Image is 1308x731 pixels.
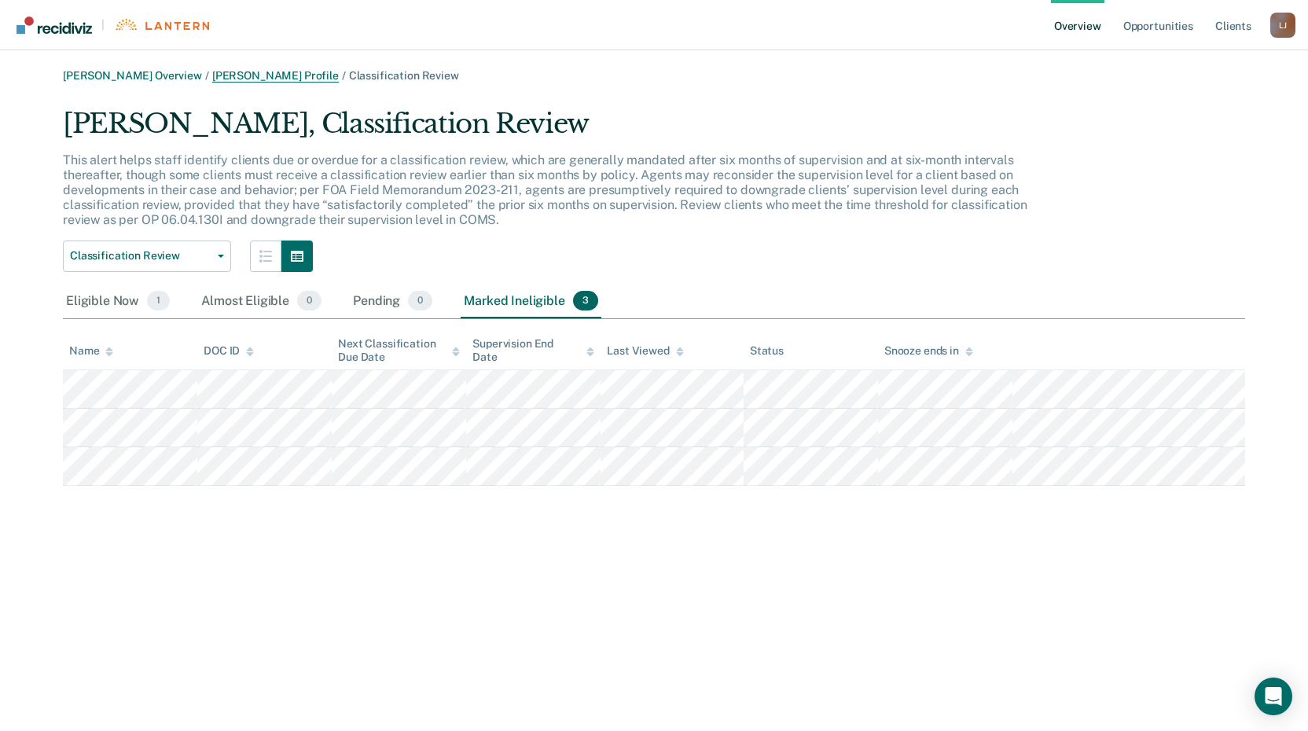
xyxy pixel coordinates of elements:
span: 0 [408,291,432,311]
button: Profile dropdown button [1270,13,1295,38]
a: [PERSON_NAME] Profile [212,69,339,83]
img: Lantern [114,19,209,31]
span: 3 [573,291,598,311]
span: | [92,18,114,31]
div: DOC ID [204,344,254,358]
span: 0 [297,291,321,311]
div: [PERSON_NAME], Classification Review [63,108,1044,152]
div: Next Classification Due Date [338,337,460,364]
div: Eligible Now1 [63,285,173,319]
div: Supervision End Date [472,337,594,364]
div: Open Intercom Messenger [1255,678,1292,715]
div: Status [750,344,784,358]
div: Last Viewed [607,344,683,358]
img: Recidiviz [17,17,92,34]
p: This alert helps staff identify clients due or overdue for a classification review, which are gen... [63,152,1027,228]
div: L J [1270,13,1295,38]
button: Classification Review [63,241,231,272]
span: / [202,69,212,82]
a: [PERSON_NAME] Overview [63,69,202,82]
span: 1 [147,291,170,311]
span: Classification Review [70,249,211,263]
span: Classification Review [349,69,459,82]
div: Snooze ends in [884,344,973,358]
span: / [339,69,349,82]
div: Name [69,344,113,358]
div: Pending0 [350,285,435,319]
div: Almost Eligible0 [198,285,325,319]
div: Marked Ineligible3 [461,285,601,319]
